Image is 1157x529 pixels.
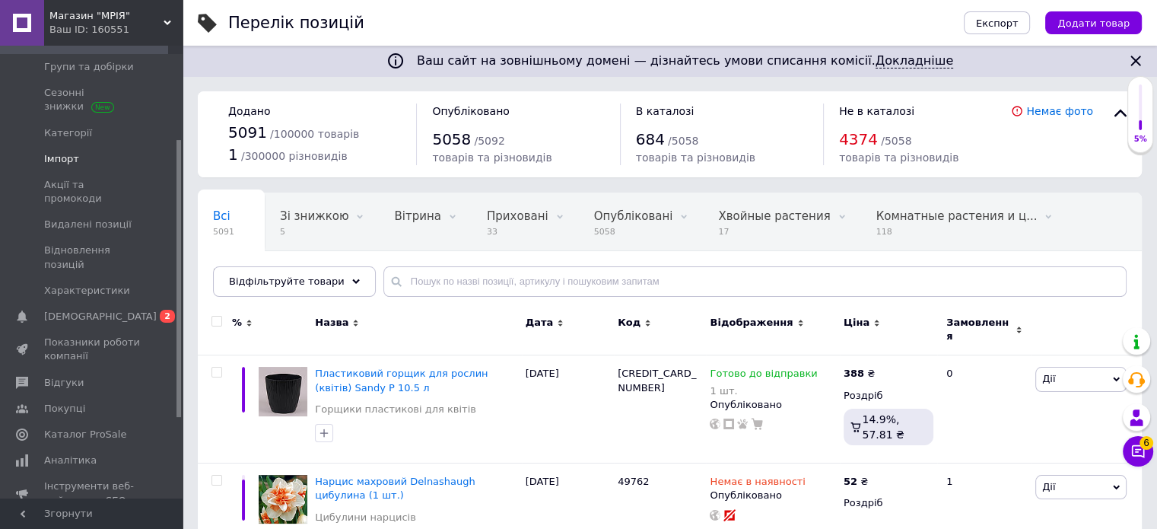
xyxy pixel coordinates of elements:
span: Комнатные растения и ц... [876,209,1038,223]
span: Додано [228,105,270,117]
span: 33 [487,226,548,237]
span: Видалені позиції [44,218,132,231]
a: Докладніше [876,53,953,69]
div: 1 шт. [710,385,817,397]
span: 1 [228,145,238,164]
span: Акції та промокоди [44,178,141,206]
img: Пластмассовый горшок для растений (цветов) Sandy P 10.5 л [259,367,307,416]
div: 0 [937,355,1031,464]
span: Всі [213,209,230,223]
span: / 5058 [881,135,911,147]
span: 684 [636,130,665,148]
span: / 100000 товарів [270,128,359,140]
input: Пошук по назві позиції, артикулу і пошуковим запитам [383,266,1127,297]
span: Характеристики [44,284,130,298]
span: Показники роботи компанії [44,336,141,363]
span: 4374 [839,130,878,148]
button: Експорт [964,11,1031,34]
div: Опубліковано [710,398,835,412]
span: Замовлення [946,316,1012,343]
span: В наявності [213,267,283,281]
span: 49762 [618,476,649,487]
div: Опубліковано [710,489,835,502]
svg: Закрити [1127,52,1145,70]
div: Перелік позицій [228,15,364,31]
span: 5058 [432,130,471,148]
span: Зі знижкою [280,209,348,223]
b: 52 [844,476,857,487]
button: Додати товар [1045,11,1142,34]
span: Категорії [44,126,92,140]
div: Комнатные растения и цветы [861,193,1068,251]
span: Дії [1042,481,1055,492]
span: Приховані [487,209,548,223]
span: [DEMOGRAPHIC_DATA] [44,310,157,323]
a: Пластиковий горщик для рослин (квітів) Sandy P 10.5 л [315,368,488,393]
span: Аналітика [44,454,97,467]
span: Відображення [710,316,793,330]
span: Немає в наявності [710,476,805,492]
span: 5058 [594,226,673,237]
span: Готово до відправки [710,368,817,384]
span: Опубліковано [432,105,510,117]
span: Відгуки [44,376,84,390]
span: 14.9%, 57.81 ₴ [862,413,904,441]
span: 5091 [228,123,267,142]
span: % [232,316,242,330]
div: 5% [1128,134,1152,145]
div: ₴ [844,367,875,381]
span: товарів та різновидів [839,151,958,164]
span: Додати товар [1057,18,1130,29]
span: Код [618,316,640,330]
span: 5 [280,226,348,237]
span: 5091 [213,226,234,237]
span: Групи та добірки [44,60,134,74]
span: Магазин "МРІЯ" [49,9,164,23]
span: Інструменти веб-майстра та SEO [44,480,141,507]
span: 6 [1140,436,1153,450]
div: Роздріб [844,496,933,510]
span: Каталог ProSale [44,428,126,441]
span: Відновлення позицій [44,244,141,271]
span: 2 [160,310,175,323]
div: Роздріб [844,389,933,403]
span: Дії [1042,373,1055,384]
span: Назва [315,316,348,330]
span: Імпорт [44,152,79,166]
div: [DATE] [522,355,614,464]
span: Не в каталозі [839,105,914,117]
span: Покупці [44,402,85,416]
span: Ваш сайт на зовнішньому домені — дізнайтесь умови списання комісії. [417,53,953,69]
span: товарів та різновидів [636,151,755,164]
span: Ціна [844,316,869,330]
a: Немає фото [1026,105,1093,117]
span: 118 [876,226,1038,237]
span: Відфільтруйте товари [229,276,345,287]
span: товарів та різновидів [432,151,551,164]
span: [CREDIT_CARD_NUMBER] [618,368,696,393]
a: Цибулини нарцисів [315,511,416,524]
img: Нарцисс махровый Delnashaugh луковица (1 шт.) [259,475,307,524]
span: Хвойные растения [718,209,830,223]
span: Сезонні знижки [44,86,141,113]
div: Ваш ID: 160551 [49,23,183,37]
a: Горщики пластикові для квітів [315,403,476,416]
span: / 300000 різновидів [241,150,348,162]
span: Вітрина [394,209,440,223]
button: Чат з покупцем6 [1123,436,1153,467]
span: Дата [526,316,554,330]
span: Опубліковані [594,209,673,223]
span: В каталозі [636,105,695,117]
span: / 5058 [668,135,698,147]
span: 17 [718,226,830,237]
div: ₴ [844,475,868,489]
span: Експорт [976,18,1019,29]
b: 388 [844,368,864,379]
a: Нарцис махровий Delnashaugh цибулина (1 шт.) [315,476,475,501]
span: / 5092 [474,135,504,147]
